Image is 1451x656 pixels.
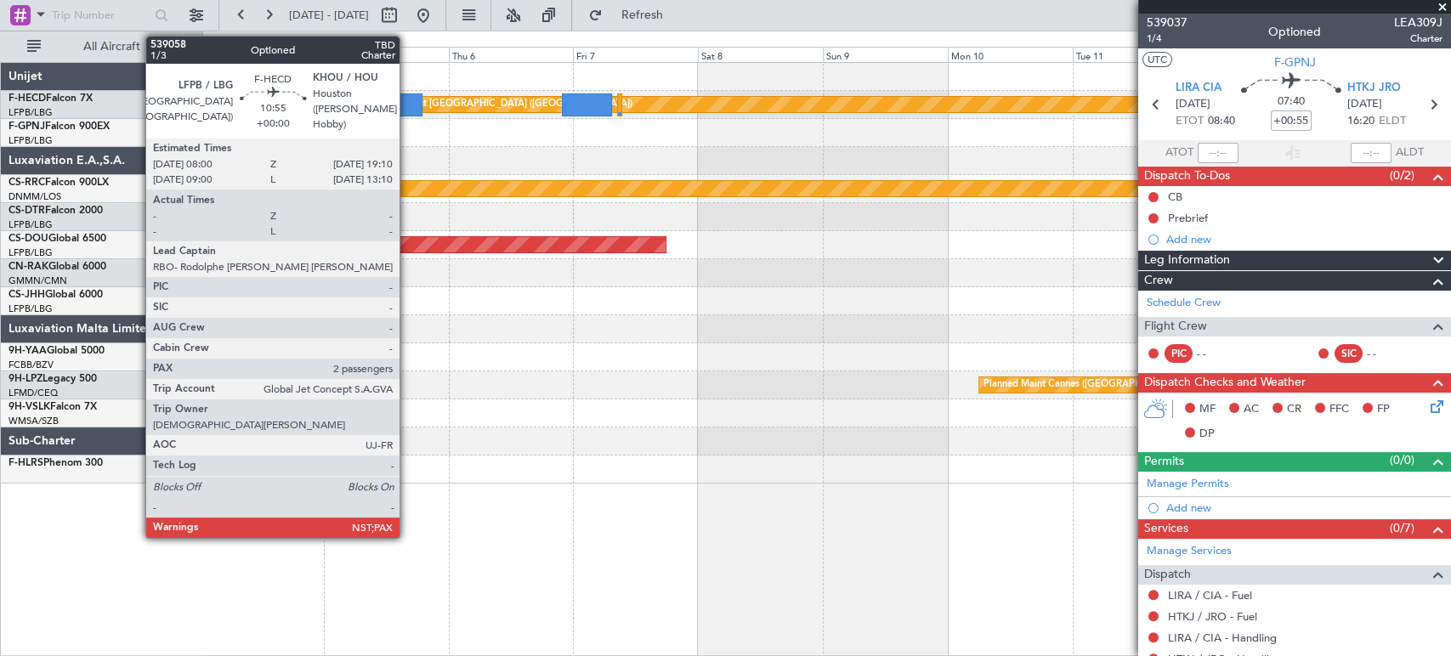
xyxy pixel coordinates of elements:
[9,402,97,412] a: 9H-VSLKFalcon 7X
[9,218,53,231] a: LFPB/LBG
[9,122,45,132] span: F-GPNJ
[1274,54,1316,71] span: F-GPNJ
[606,9,677,21] span: Refresh
[199,47,324,62] div: Tue 4
[9,374,43,384] span: 9H-LPZ
[1379,113,1406,130] span: ELDT
[581,2,683,29] button: Refresh
[9,134,53,147] a: LFPB/LBG
[9,359,54,371] a: FCBB/BZV
[9,346,47,356] span: 9H-YAA
[1390,519,1414,537] span: (0/7)
[1176,96,1210,113] span: [DATE]
[365,92,632,117] div: Planned Maint [GEOGRAPHIC_DATA] ([GEOGRAPHIC_DATA])
[698,47,823,62] div: Sat 8
[1347,96,1382,113] span: [DATE]
[9,206,45,216] span: CS-DTR
[19,33,184,60] button: All Aircraft
[1168,609,1257,624] a: HTKJ / JRO - Fuel
[948,47,1073,62] div: Mon 10
[573,47,698,62] div: Fri 7
[1144,373,1306,393] span: Dispatch Checks and Weather
[1329,401,1349,418] span: FFC
[1244,401,1259,418] span: AC
[1390,167,1414,184] span: (0/2)
[9,178,109,188] a: CS-RRCFalcon 900LX
[1394,14,1442,31] span: LEA309J
[9,458,103,468] a: F-HLRSPhenom 300
[9,387,58,399] a: LFMD/CEQ
[823,47,948,62] div: Sun 9
[1347,80,1401,97] span: HTKJ JRO
[1168,211,1208,225] div: Prebrief
[1394,31,1442,46] span: Charter
[324,47,449,62] div: Wed 5
[9,290,45,300] span: CS-JHH
[1166,500,1442,515] div: Add new
[206,34,235,48] div: [DATE]
[9,93,46,104] span: F-HECD
[1390,451,1414,469] span: (0/0)
[1268,23,1321,41] div: Optioned
[9,262,106,272] a: CN-RAKGlobal 6000
[1367,346,1405,361] div: - -
[9,374,97,384] a: 9H-LPZLegacy 500
[1396,144,1424,161] span: ALDT
[1377,401,1390,418] span: FP
[9,93,93,104] a: F-HECDFalcon 7X
[44,41,179,53] span: All Aircraft
[1199,401,1216,418] span: MF
[1144,251,1230,270] span: Leg Information
[9,234,106,244] a: CS-DOUGlobal 6500
[9,346,105,356] a: 9H-YAAGlobal 5000
[1168,588,1252,602] a: LIRA / CIA - Fuel
[983,372,1185,398] div: Planned Maint Cannes ([GEOGRAPHIC_DATA])
[1073,47,1198,62] div: Tue 11
[1168,631,1277,645] a: LIRA / CIA - Handling
[1142,52,1172,67] button: UTC
[9,122,110,132] a: F-GPNJFalcon 900EX
[449,47,574,62] div: Thu 6
[1176,113,1204,130] span: ETOT
[1144,565,1191,585] span: Dispatch
[9,246,53,259] a: LFPB/LBG
[9,206,103,216] a: CS-DTRFalcon 2000
[9,402,50,412] span: 9H-VSLK
[1166,232,1442,246] div: Add new
[1147,476,1229,493] a: Manage Permits
[1144,271,1173,291] span: Crew
[9,234,48,244] span: CS-DOU
[1147,31,1187,46] span: 1/4
[1347,113,1374,130] span: 16:20
[9,458,43,468] span: F-HLRS
[1165,344,1193,363] div: PIC
[9,290,103,300] a: CS-JHHGlobal 6000
[1144,519,1188,539] span: Services
[1197,346,1235,361] div: - -
[9,178,45,188] span: CS-RRC
[1144,452,1184,472] span: Permits
[1165,144,1193,161] span: ATOT
[1199,426,1215,443] span: DP
[125,176,393,201] div: Planned Maint [GEOGRAPHIC_DATA] ([GEOGRAPHIC_DATA])
[1147,295,1221,312] a: Schedule Crew
[1278,93,1305,110] span: 07:40
[1147,543,1232,560] a: Manage Services
[9,274,67,287] a: GMMN/CMN
[1144,317,1207,336] span: Flight Crew
[9,415,59,427] a: WMSA/SZB
[1335,344,1363,363] div: SIC
[1208,113,1235,130] span: 08:40
[9,303,53,315] a: LFPB/LBG
[1176,80,1221,97] span: LIRA CIA
[289,8,369,23] span: [DATE] - [DATE]
[1287,401,1301,418] span: CR
[1144,167,1230,186] span: Dispatch To-Dos
[52,3,150,28] input: Trip Number
[1147,14,1187,31] span: 539037
[9,262,48,272] span: CN-RAK
[1168,189,1182,204] div: CB
[9,106,53,119] a: LFPB/LBG
[9,190,61,203] a: DNMM/LOS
